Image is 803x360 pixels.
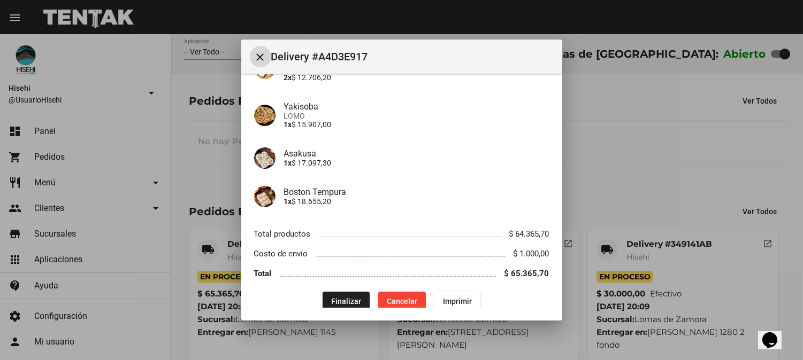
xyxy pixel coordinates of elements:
[254,186,276,207] img: d476c547-32ab-407c-980b-45284c3b4e87.jpg
[284,73,292,82] b: 2x
[331,297,361,306] span: Finalizar
[254,224,549,244] li: Total productos $ 64.365,70
[434,292,480,311] button: Imprimir
[284,159,292,167] b: 1x
[254,105,276,126] img: 9aa37bc6-176a-4f76-8d4a-2a3718fa7d7e.jpg
[284,187,549,197] h4: Boston Tempura
[254,147,276,169] img: 67ea32c2-9606-48ee-baee-f725db03b82b.jpg
[284,148,549,159] h4: Asakusa
[323,292,370,311] button: Finalizar
[254,244,549,264] li: Costo de envío $ 1.000,00
[284,101,549,112] h4: Yakisoba
[387,297,417,306] span: Cancelar
[284,159,549,167] p: $ 17.097,30
[378,292,426,311] button: Cancelar
[758,317,792,349] iframe: chat widget
[284,112,549,120] span: LOMO
[284,120,549,129] p: $ 15.907,00
[284,73,549,82] p: $ 12.706,20
[284,120,292,129] b: 1x
[284,197,549,206] p: $ 18.655,20
[271,48,554,65] span: Delivery #A4D3E917
[254,51,267,64] mat-icon: Cerrar
[284,197,292,206] b: 1x
[250,46,271,67] button: Cerrar
[443,297,472,306] span: Imprimir
[254,264,549,284] li: Total $ 65.365,70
